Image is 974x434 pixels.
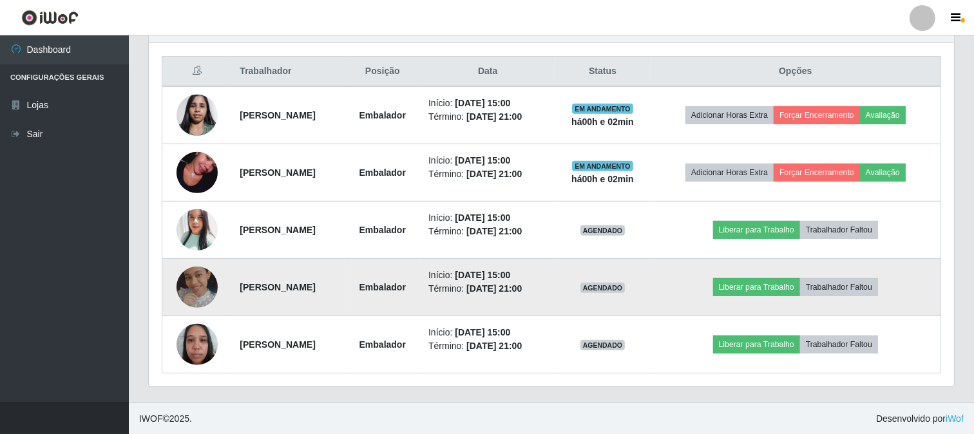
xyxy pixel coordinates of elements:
[466,169,522,179] time: [DATE] 21:00
[240,282,315,292] strong: [PERSON_NAME]
[466,111,522,122] time: [DATE] 21:00
[359,339,406,350] strong: Embalador
[345,57,421,87] th: Posição
[455,327,510,337] time: [DATE] 15:00
[555,57,650,87] th: Status
[428,225,547,238] li: Término:
[946,413,964,424] a: iWof
[240,110,315,120] strong: [PERSON_NAME]
[800,278,878,296] button: Trabalhador Faltou
[428,326,547,339] li: Início:
[359,225,406,235] strong: Embalador
[571,117,634,127] strong: há 00 h e 02 min
[177,317,218,372] img: 1740415667017.jpeg
[685,164,774,182] button: Adicionar Horas Extra
[800,221,878,239] button: Trabalhador Faltou
[428,110,547,124] li: Término:
[713,335,800,354] button: Liberar para Trabalho
[232,57,344,87] th: Trabalhador
[421,57,555,87] th: Data
[428,269,547,282] li: Início:
[455,270,510,280] time: [DATE] 15:00
[580,225,625,236] span: AGENDADO
[860,106,906,124] button: Avaliação
[177,205,218,254] img: 1748729241814.jpeg
[139,412,192,426] span: © 2025 .
[359,110,406,120] strong: Embalador
[428,167,547,181] li: Término:
[428,282,547,296] li: Término:
[240,167,315,178] strong: [PERSON_NAME]
[876,412,964,426] span: Desenvolvido por
[21,10,79,26] img: CoreUI Logo
[177,88,218,142] img: 1696515071857.jpeg
[428,154,547,167] li: Início:
[685,106,774,124] button: Adicionar Horas Extra
[177,136,218,209] img: 1717438276108.jpeg
[428,211,547,225] li: Início:
[139,413,163,424] span: IWOF
[466,283,522,294] time: [DATE] 21:00
[774,106,860,124] button: Forçar Encerramento
[713,278,800,296] button: Liberar para Trabalho
[572,161,633,171] span: EM ANDAMENTO
[572,104,633,114] span: EM ANDAMENTO
[455,212,510,223] time: [DATE] 15:00
[240,339,315,350] strong: [PERSON_NAME]
[428,339,547,353] li: Término:
[580,283,625,293] span: AGENDADO
[359,167,406,178] strong: Embalador
[428,97,547,110] li: Início:
[860,164,906,182] button: Avaliação
[571,174,634,184] strong: há 00 h e 02 min
[713,221,800,239] button: Liberar para Trabalho
[800,335,878,354] button: Trabalhador Faltou
[774,164,860,182] button: Forçar Encerramento
[580,340,625,350] span: AGENDADO
[466,341,522,351] time: [DATE] 21:00
[177,267,218,308] img: 1733797233446.jpeg
[240,225,315,235] strong: [PERSON_NAME]
[455,98,510,108] time: [DATE] 15:00
[651,57,941,87] th: Opções
[466,226,522,236] time: [DATE] 21:00
[455,155,510,165] time: [DATE] 15:00
[359,282,406,292] strong: Embalador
